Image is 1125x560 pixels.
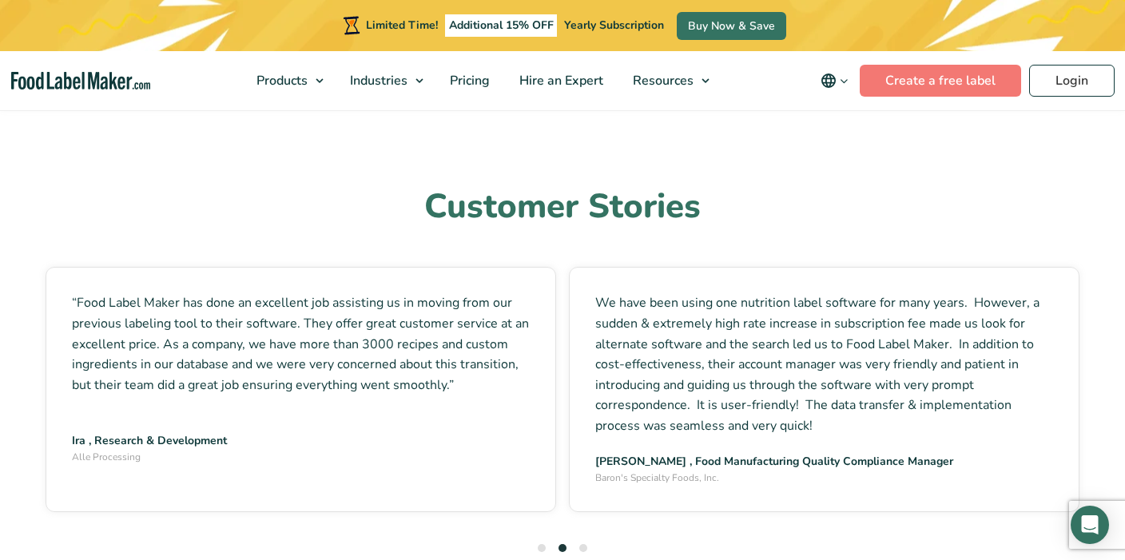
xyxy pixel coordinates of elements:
[595,471,953,486] p: Baron's Specialty Foods, Inc.
[564,18,664,33] span: Yearly Subscription
[628,72,695,89] span: Resources
[445,14,558,37] span: Additional 15% OFF
[559,544,566,552] button: 2 of 2
[1029,65,1115,97] a: Login
[72,432,227,450] p: Ira , Research & Development
[445,72,491,89] span: Pricing
[336,51,431,110] a: Industries
[538,544,546,552] button: 1 of 2
[72,450,227,465] p: Alle Processing
[595,293,1053,436] p: We have been using one nutrition label software for many years. However, a sudden & extremely hig...
[505,51,614,110] a: Hire an Expert
[39,185,1086,229] h2: Customer Stories
[677,12,786,40] a: Buy Now & Save
[242,51,332,110] a: Products
[435,51,501,110] a: Pricing
[252,72,309,89] span: Products
[72,293,530,395] p: “Food Label Maker has done an excellent job assisting us in moving from our previous labeling too...
[366,18,438,33] span: Limited Time!
[515,72,605,89] span: Hire an Expert
[595,453,953,471] p: [PERSON_NAME] , Food Manufacturing Quality Compliance Manager
[860,65,1021,97] a: Create a free label
[345,72,409,89] span: Industries
[618,51,718,110] a: Resources
[579,544,587,552] button: 3 of 2
[1071,506,1109,544] div: Open Intercom Messenger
